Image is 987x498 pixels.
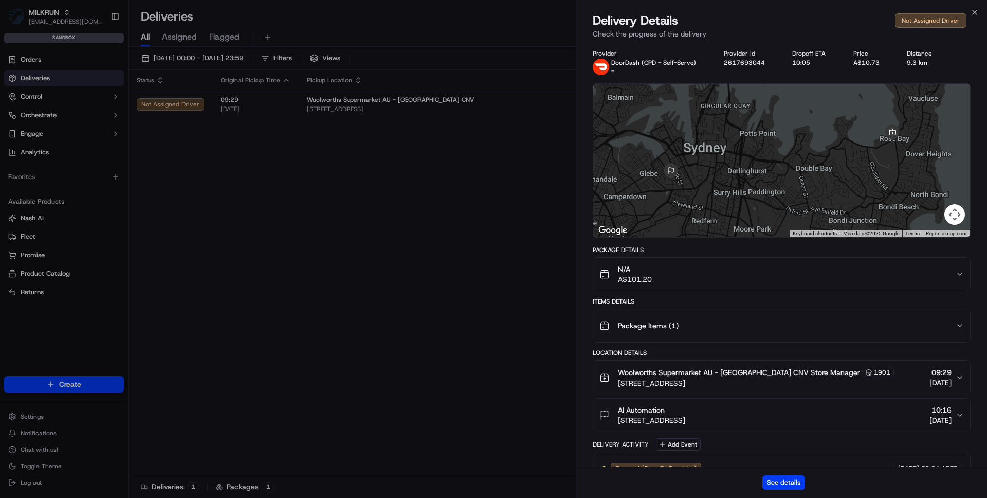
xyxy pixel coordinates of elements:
div: 9.3 km [907,59,943,67]
button: N/AA$101.20 [593,258,970,291]
span: 10:16 [929,405,952,415]
span: Woolworths Supermarket AU - [GEOGRAPHIC_DATA] CNV Store Manager [618,367,860,378]
div: Delivery Activity [593,440,649,449]
span: API Documentation [97,230,165,240]
span: [DATE] [929,415,952,425]
a: Terms (opens in new tab) [905,230,920,236]
p: Welcome 👋 [10,41,187,58]
button: Keyboard shortcuts [793,230,837,237]
a: Report a map error [926,230,967,236]
img: 1736555255976-a54dd68f-1ca7-489b-9aae-adbdc363a1c4 [21,160,29,168]
span: [STREET_ADDRESS] [618,378,894,388]
div: Location Details [593,349,971,357]
div: Price [853,49,891,58]
div: Package Details [593,246,971,254]
span: - [611,67,614,75]
img: Mark Latham [10,150,27,171]
span: Package Items ( 1 ) [618,321,679,331]
img: Nash [10,10,31,31]
button: Map camera controls [944,204,965,225]
button: See details [762,475,805,490]
img: 2790269178180_0ac78f153ef27d6c0503_72.jpg [22,98,40,117]
a: Open this area in Google Maps (opens a new window) [596,224,630,237]
a: Powered byPylon [72,255,124,263]
img: 1736555255976-a54dd68f-1ca7-489b-9aae-adbdc363a1c4 [10,98,29,117]
img: doordash_logo_red.png [593,59,609,75]
span: 1901 [874,368,890,377]
span: N/A [618,264,652,274]
span: Knowledge Base [21,230,79,240]
div: Provider [593,49,707,58]
div: Provider Id [724,49,776,58]
div: 💻 [87,231,95,239]
span: A$101.20 [618,274,652,284]
div: A$10.73 [853,59,891,67]
div: Start new chat [46,98,169,109]
span: [DATE] [898,464,919,473]
span: • [85,187,89,195]
button: Add Event [655,438,701,451]
span: Map data ©2025 Google [843,230,899,236]
span: [PERSON_NAME] [32,159,83,168]
a: 📗Knowledge Base [6,226,83,244]
span: AI Automation [618,405,665,415]
p: Check the progress of the delivery [593,29,971,39]
span: Pylon [102,255,124,263]
a: 💻API Documentation [83,226,169,244]
img: 1736555255976-a54dd68f-1ca7-489b-9aae-adbdc363a1c4 [21,188,29,196]
button: Package Items (1) [593,309,970,342]
span: 09:24 AEST [921,464,957,473]
button: 2617693044 [724,59,765,67]
button: AI Automation[STREET_ADDRESS]10:16[DATE] [593,399,970,432]
button: See all [159,132,187,144]
span: [PERSON_NAME] [32,187,83,195]
div: Dropoff ETA [792,49,837,58]
p: DoorDash (CPD - Self-Serve) [611,59,696,67]
span: Created (Sent To Provider) [615,464,697,473]
img: Jerry Shen [10,177,27,194]
span: • [85,159,89,168]
div: 10:05 [792,59,837,67]
input: Got a question? Start typing here... [27,66,185,77]
span: [STREET_ADDRESS] [618,415,685,425]
span: [DATE] [91,187,112,195]
span: 09:29 [929,367,952,378]
button: Start new chat [175,101,187,114]
div: We're available if you need us! [46,109,141,117]
span: [DATE] [91,159,112,168]
img: Google [596,224,630,237]
div: Past conversations [10,134,69,142]
div: Items Details [593,297,971,306]
span: Delivery Details [593,12,678,29]
button: Woolworths Supermarket AU - [GEOGRAPHIC_DATA] CNV Store Manager1901[STREET_ADDRESS]09:29[DATE] [593,361,970,395]
span: [DATE] [929,378,952,388]
div: 📗 [10,231,19,239]
div: Distance [907,49,943,58]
